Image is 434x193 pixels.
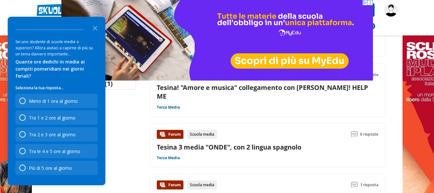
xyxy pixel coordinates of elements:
[157,105,180,110] a: Terza Media
[351,131,358,138] img: Commenti lettura
[187,180,217,189] div: Scuola media
[29,165,72,171] div: Più di 5 ore al giorno
[157,83,368,101] a: Tesina! "Amore e musica" collegamento con [PERSON_NAME]! HELP ME
[157,143,301,151] a: Tesina 3 media "ONDE", con 2 lingua spagnolo
[15,127,98,141] div: Tra 2 e 3 ore al giorno
[360,180,378,189] span: 1 risposta
[29,131,75,138] div: Tra 2 e 3 ore al giorno
[89,21,102,34] button: Close the survey
[29,115,75,121] div: Tra 1 e 2 ore al giorno
[15,85,98,91] p: Seleziona la tua risposta...
[360,130,378,139] span: 0 risposte
[187,130,217,139] div: Scuola media
[157,180,183,189] div: Forum
[8,17,105,185] div: Survey
[159,131,166,138] img: Forum contenuto
[15,161,98,175] div: Più di 5 ore al giorno
[15,39,98,57] div: Sei uno studente di scuole medie o superiori? Allora aiutaci a capirne di più su un tema davvero ...
[29,148,80,154] div: Tra le 4 e 5 ore al giorno
[15,58,98,80] div: Quante ore dedichi in media ai compiti pomeridiani nei giorni feriali?
[15,111,98,125] div: Tra 1 e 2 ore al giorno
[15,144,98,158] div: Tra le 4 e 5 ore al giorno
[157,155,180,160] a: Terza Media
[29,98,78,104] div: Meno di 1 ora al giorno
[384,3,398,17] img: Antonio.2014
[15,94,98,108] div: Meno di 1 ora al giorno
[351,182,358,188] img: Commenti lettura
[159,182,166,188] img: Forum contenuto
[157,130,183,139] div: Forum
